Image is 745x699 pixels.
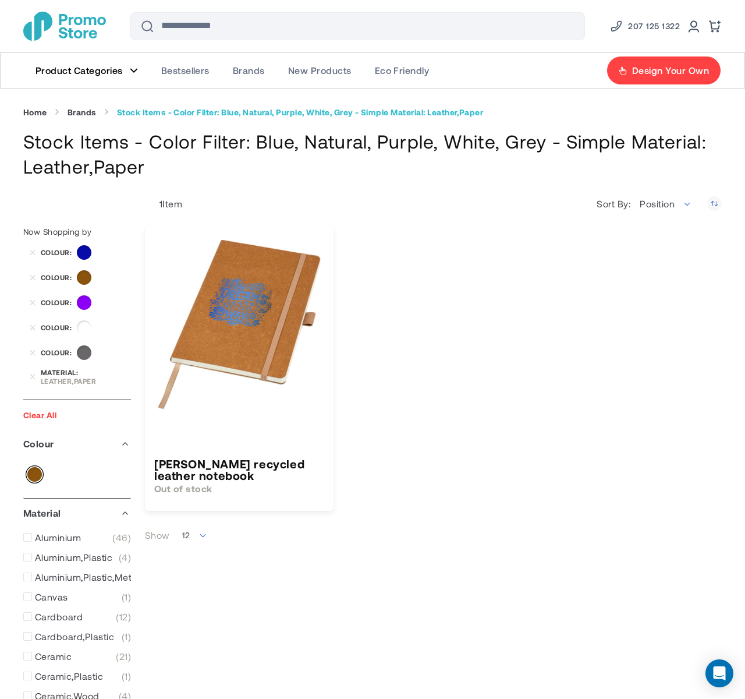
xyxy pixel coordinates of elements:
span: 21 [116,651,131,662]
div: Material [23,499,131,528]
span: 12 [116,611,131,623]
a: Eco Friendly [363,53,441,88]
a: Brands [221,53,276,88]
span: 1 [122,631,131,642]
a: Ceramic,Plastic 1 [23,670,131,682]
span: 1 [122,670,131,682]
span: Aluminium [35,532,81,543]
p: Item [145,198,182,210]
span: Product Categories [36,65,123,76]
a: Clear All [23,410,56,420]
a: Kilau recycled leather notebook [154,458,324,481]
span: Aluminium,Plastic,Metal [35,571,139,583]
a: Phone [609,19,680,33]
img: Promotional Merchandise [23,12,106,41]
span: Ceramic,Plastic [35,670,103,682]
div: Out of stock [154,481,324,496]
a: Design Your Own [606,56,721,85]
a: New Products [276,53,363,88]
a: Aluminium,Plastic,Metal [23,571,131,583]
a: Remove Colour Blue [29,249,36,256]
a: Remove Colour Grey [29,349,36,356]
a: Natural [27,467,42,482]
span: Cardboard [35,611,83,623]
div: Leather,Paper [41,377,131,385]
a: Product Categories [24,53,150,88]
span: Design Your Own [632,65,709,76]
a: Home [23,107,47,118]
a: Remove Colour Purple [29,299,36,306]
a: Set Descending Direction [707,196,722,211]
div: Colour [23,429,131,458]
h1: Stock Items - Color Filter: Blue, Natural, Purple, White, Grey - Simple Material: Leather,Paper [23,129,722,179]
span: 207 125 1322 [628,19,680,33]
span: 12 [182,531,190,541]
span: Eco Friendly [375,65,430,76]
span: Position [633,192,698,216]
span: 1 [159,198,162,209]
a: Bestsellers [150,53,221,88]
span: 12 [176,524,214,547]
label: Show [145,529,170,541]
a: Cardboard,Plastic 1 [23,631,131,642]
button: Search [133,12,161,40]
span: 1 [122,591,131,603]
span: Colour [41,273,74,281]
img: Kilau recycled leather notebook [154,239,324,409]
span: Colour [41,248,74,256]
span: Ceramic [35,651,72,662]
label: Sort By [597,198,633,210]
span: Colour [41,348,74,356]
span: Position [640,198,675,209]
a: Aluminium 46 [23,532,131,543]
span: Canvas [35,591,68,603]
a: Remove Colour White [29,324,36,331]
h3: [PERSON_NAME] recycled leather notebook [154,458,324,481]
span: Colour [41,323,74,331]
a: Canvas 1 [23,591,131,603]
a: Ceramic 21 [23,651,131,662]
span: Colour [41,298,74,306]
a: Aluminium,Plastic 4 [23,552,131,563]
a: Brands [68,107,97,118]
span: Aluminium,Plastic [35,552,112,563]
span: Bestsellers [161,65,210,76]
span: Material [41,368,81,376]
a: Remove Colour Natural [29,274,36,281]
strong: Stock Items - Color Filter: Blue, Natural, Purple, White, Grey - Simple Material: Leather,Paper [117,107,484,118]
a: store logo [23,12,106,41]
a: Cardboard 12 [23,611,131,623]
span: New Products [288,65,352,76]
span: Now Shopping by [23,227,91,236]
a: Remove Material Leather,Paper [29,373,36,380]
span: 46 [112,532,131,543]
span: Brands [233,65,265,76]
div: Open Intercom Messenger [705,659,733,687]
span: Cardboard,Plastic [35,631,114,642]
span: 4 [119,552,131,563]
